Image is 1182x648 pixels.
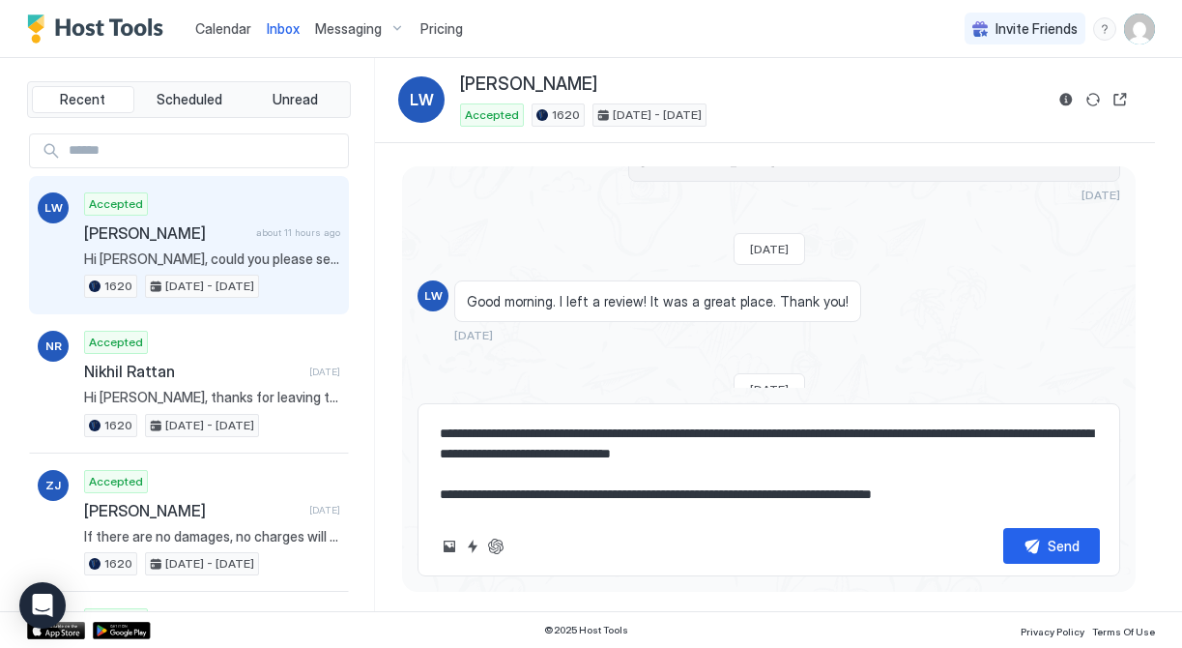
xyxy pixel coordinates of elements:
[995,20,1078,38] span: Invite Friends
[750,382,789,397] span: [DATE]
[104,417,132,434] span: 1620
[244,86,346,113] button: Unread
[267,18,300,39] a: Inbox
[84,362,302,381] span: Nikhil Rattan
[61,134,348,167] input: Input Field
[60,91,105,108] span: Recent
[32,86,134,113] button: Recent
[1092,620,1155,640] a: Terms Of Use
[1092,626,1155,637] span: Terms Of Use
[195,18,251,39] a: Calendar
[410,88,434,111] span: LW
[104,278,132,295] span: 1620
[465,106,519,124] span: Accepted
[467,293,849,310] span: Good morning. I left a review! It was a great place. Thank you!
[267,20,300,37] span: Inbox
[27,81,351,118] div: tab-group
[544,624,628,636] span: © 2025 Host Tools
[84,501,302,520] span: [PERSON_NAME]
[460,74,597,96] span: [PERSON_NAME]
[165,417,254,434] span: [DATE] - [DATE]
[1124,14,1155,44] div: User profile
[1003,528,1100,564] button: Send
[420,20,463,38] span: Pricing
[454,328,493,342] span: [DATE]
[438,535,461,558] button: Upload image
[27,622,85,639] a: App Store
[750,242,789,256] span: [DATE]
[104,555,132,573] span: 1620
[424,287,443,305] span: LW
[1048,536,1080,556] div: Send
[93,622,151,639] a: Google Play Store
[165,278,254,295] span: [DATE] - [DATE]
[27,15,172,44] a: Host Tools Logo
[19,582,66,629] div: Open Intercom Messenger
[1081,88,1105,111] button: Sync reservation
[89,334,143,351] span: Accepted
[315,20,382,38] span: Messaging
[45,477,61,494] span: ZJ
[138,86,241,113] button: Scheduled
[552,106,580,124] span: 1620
[84,528,340,545] span: If there are no damages, no charges will added to the card
[256,226,340,239] span: about 11 hours ago
[1081,188,1120,202] span: [DATE]
[1021,626,1084,637] span: Privacy Policy
[84,250,340,268] span: Hi [PERSON_NAME], could you please send mean invoice for my stay in your property? I need it to r...
[1054,88,1078,111] button: Reservation information
[84,223,248,243] span: [PERSON_NAME]
[461,535,484,558] button: Quick reply
[44,199,63,217] span: LW
[484,535,507,558] button: ChatGPT Auto Reply
[309,504,340,516] span: [DATE]
[89,195,143,213] span: Accepted
[84,389,340,406] span: Hi [PERSON_NAME], thanks for leaving the place in good shape! If you have any additional good or ...
[45,338,62,355] span: NR
[1109,88,1132,111] button: Open reservation
[1021,620,1084,640] a: Privacy Policy
[309,366,340,378] span: [DATE]
[165,555,254,573] span: [DATE] - [DATE]
[613,106,702,124] span: [DATE] - [DATE]
[89,473,143,490] span: Accepted
[273,91,318,108] span: Unread
[195,20,251,37] span: Calendar
[157,91,222,108] span: Scheduled
[1093,17,1116,41] div: menu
